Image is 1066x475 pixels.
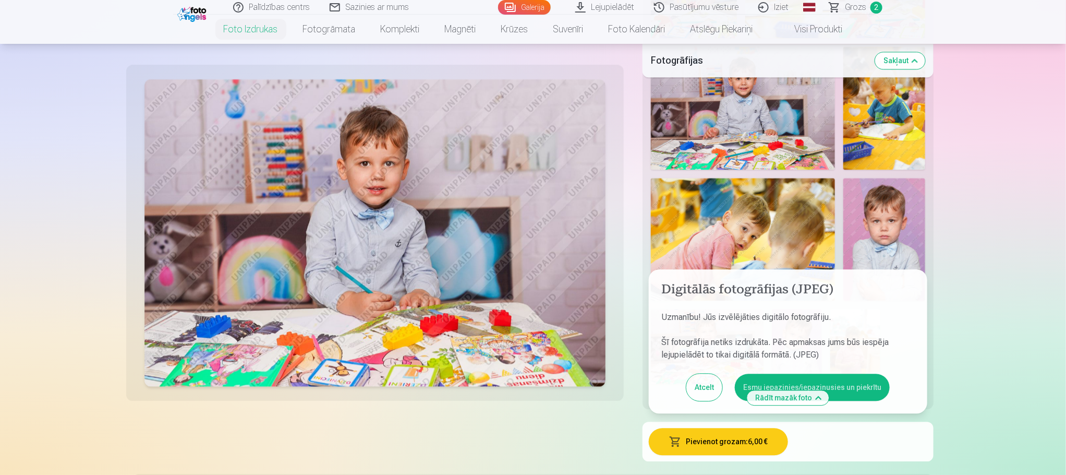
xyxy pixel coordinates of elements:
[651,53,867,68] h5: Fotogrāfijas
[661,311,915,324] p: Uzmanību! Jūs izvēlējāties digitālo fotogrāfiju.
[368,15,432,44] a: Komplekti
[596,15,678,44] a: Foto kalendāri
[735,374,890,401] button: Esmu iepazinies/iepazinusies un piekrītu
[489,15,541,44] a: Krūzes
[845,1,866,14] span: Grozs
[432,15,489,44] a: Magnēti
[177,4,209,22] img: /fa1
[686,374,722,401] button: Atcelt
[661,282,915,299] h4: Digitālās fotogrāfijas (JPEG)
[870,2,882,14] span: 2
[661,336,915,361] p: Šī fotogrāfija netiks izdrukāta. Pēc apmaksas jums būs iespēja lejupielādēt to tikai digitālā for...
[649,428,788,455] button: Pievienot grozam:6,00 €
[678,15,766,44] a: Atslēgu piekariņi
[541,15,596,44] a: Suvenīri
[747,390,829,405] button: Rādīt mazāk foto
[766,15,855,44] a: Visi produkti
[290,15,368,44] a: Fotogrāmata
[211,15,290,44] a: Foto izdrukas
[875,52,925,69] button: Sakļaut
